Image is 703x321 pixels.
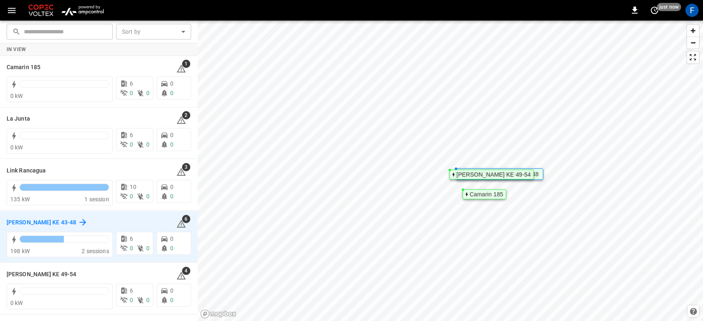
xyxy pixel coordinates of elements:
[648,4,661,17] button: set refresh interval
[146,90,149,96] span: 0
[84,196,109,202] span: 1 session
[687,37,699,49] button: Zoom out
[130,141,133,148] span: 0
[464,172,539,177] div: [PERSON_NAME] KE 43-48
[130,90,133,96] span: 0
[130,184,136,190] span: 10
[7,270,76,279] h6: Loza Colon KE 49-54
[469,192,503,197] div: Camarin 185
[130,80,133,87] span: 6
[130,235,133,242] span: 6
[7,166,46,175] h6: Link Rancagua
[58,2,107,18] img: ampcontrol.io logo
[170,245,173,251] span: 0
[456,172,531,177] div: [PERSON_NAME] KE 49-54
[7,47,26,52] strong: In View
[130,245,133,251] span: 0
[200,309,236,319] a: Mapbox homepage
[130,297,133,303] span: 0
[7,218,76,227] h6: Loza Colon KE 43-48
[462,189,506,199] div: Map marker
[170,235,173,242] span: 0
[10,93,23,99] span: 0 kW
[170,80,173,87] span: 0
[198,21,703,321] canvas: Map
[130,132,133,138] span: 6
[7,63,40,72] h6: Camarin 185
[82,248,109,254] span: 2 sessions
[10,300,23,306] span: 0 kW
[687,25,699,37] button: Zoom in
[130,287,133,294] span: 6
[146,193,149,200] span: 0
[455,168,543,180] div: Map marker
[10,248,30,254] span: 198 kW
[146,245,149,251] span: 0
[449,170,534,179] div: Map marker
[182,163,190,171] span: 3
[170,132,173,138] span: 0
[170,193,173,200] span: 0
[146,141,149,148] span: 0
[182,111,190,119] span: 2
[170,184,173,190] span: 0
[182,267,190,275] span: 4
[170,141,173,148] span: 0
[657,3,681,11] span: just now
[130,193,133,200] span: 0
[7,114,30,123] h6: La Junta
[146,297,149,303] span: 0
[170,90,173,96] span: 0
[685,4,698,17] div: profile-icon
[10,144,23,151] span: 0 kW
[10,196,30,202] span: 135 kW
[170,297,173,303] span: 0
[170,287,173,294] span: 0
[182,215,190,223] span: 6
[182,60,190,68] span: 1
[27,2,55,18] img: Customer Logo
